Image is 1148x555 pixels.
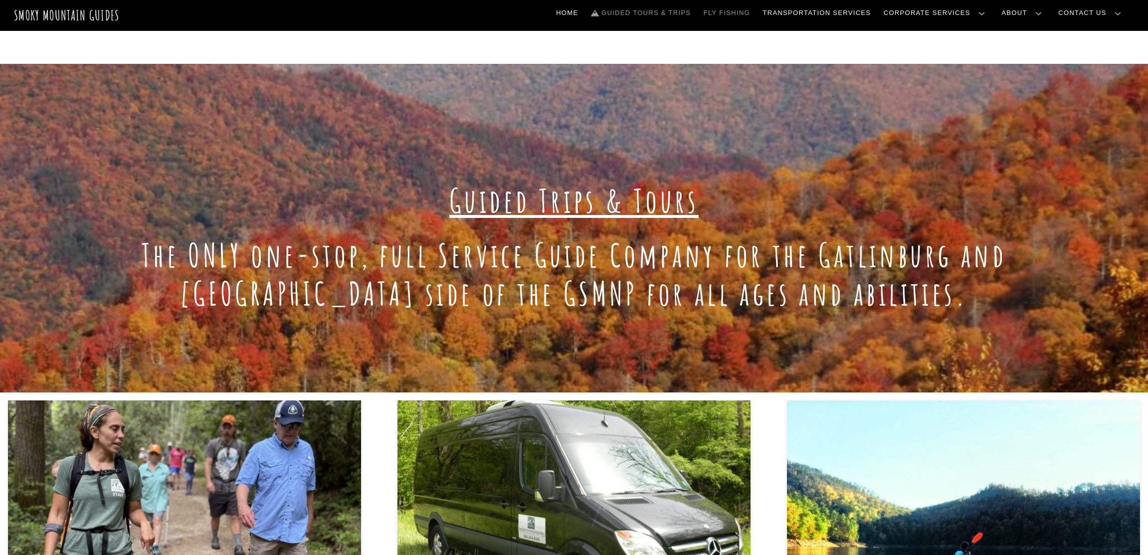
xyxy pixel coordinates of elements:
a: Smoky Mountain Guides [14,7,120,23]
a: About [998,2,1050,23]
h1: The ONLY one-stop, full Service Guide Company for the Gatlinburg and [GEOGRAPHIC_DATA] side of th... [64,236,1084,313]
span: Guided Trips & Tours [449,181,699,221]
a: Guided Tours & Trips [587,2,695,23]
a: Fly Fishing [700,2,754,23]
a: Corporate Services [880,2,993,23]
a: Home [552,2,582,23]
a: Contact Us [1055,2,1129,23]
a: Transportation Services [759,2,875,23]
